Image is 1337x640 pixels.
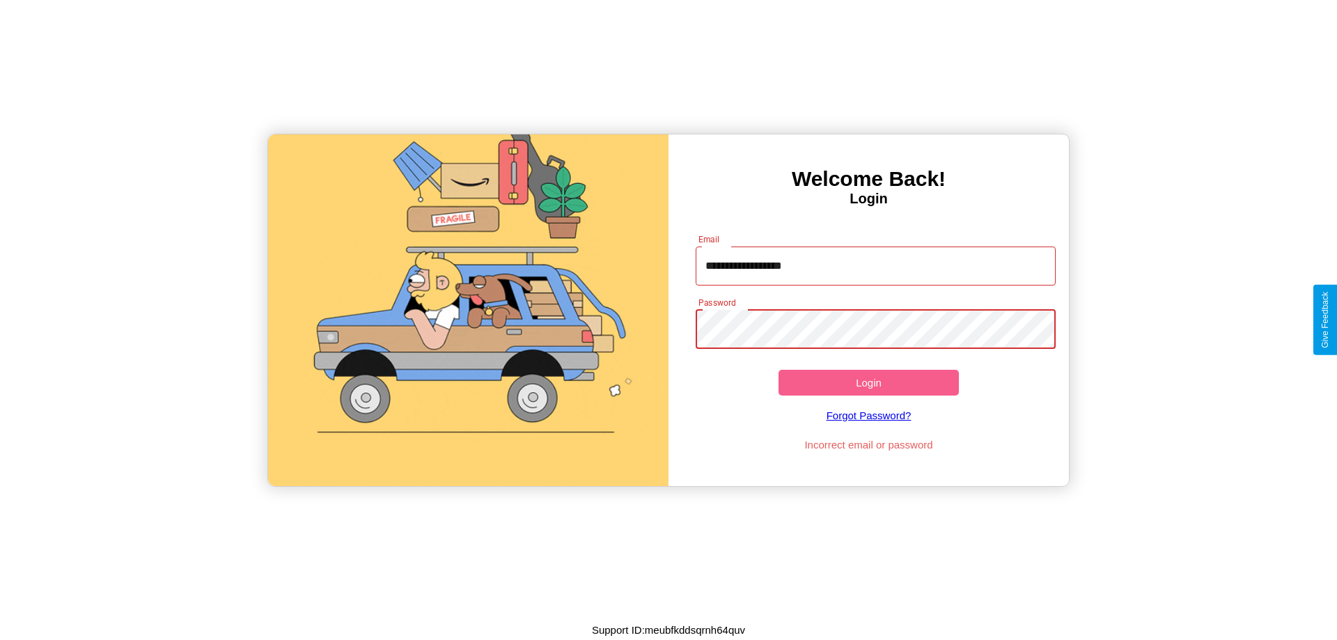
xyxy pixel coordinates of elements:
[1320,292,1330,348] div: Give Feedback
[268,134,668,486] img: gif
[698,233,720,245] label: Email
[698,297,735,309] label: Password
[689,435,1049,454] p: Incorrect email or password
[592,621,745,639] p: Support ID: meubfkddsqrnh64quv
[668,191,1069,207] h4: Login
[779,370,959,396] button: Login
[668,167,1069,191] h3: Welcome Back!
[689,396,1049,435] a: Forgot Password?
